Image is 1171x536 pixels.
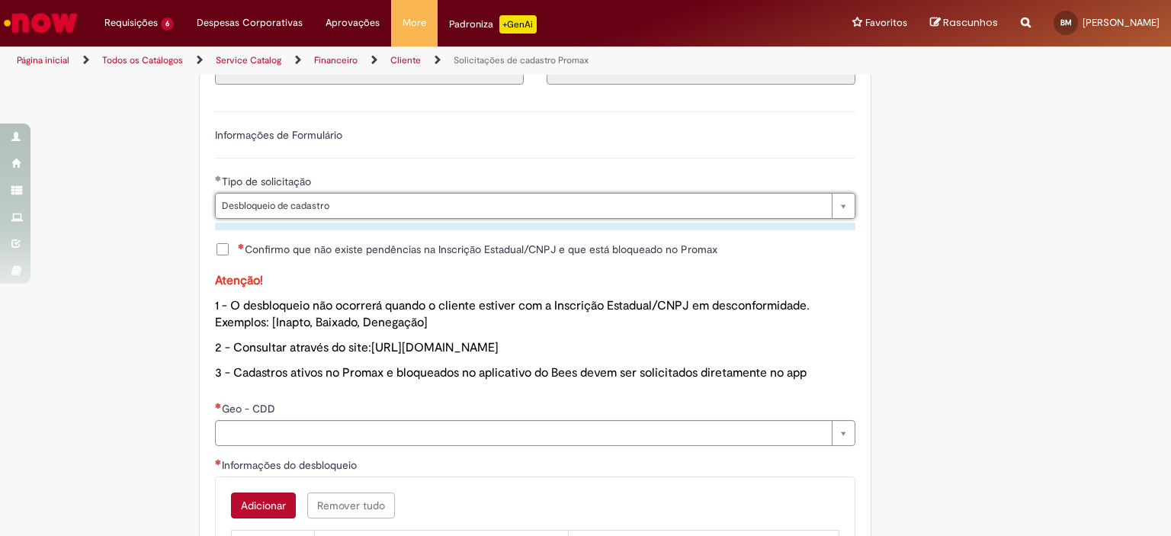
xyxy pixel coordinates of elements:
div: Padroniza [449,15,537,34]
span: Geo - CDD [222,402,278,416]
a: Limpar campo Geo - CDD [215,420,855,446]
span: 6 [161,18,174,30]
button: Add a row for Informações do desbloqueio [231,493,296,518]
span: Atenção! [215,273,263,288]
span: 1 - O desbloqueio não ocorrerá quando o cliente estiver com a Inscrição Estadual/CNPJ em desconfo... [215,298,810,331]
ul: Trilhas de página [11,47,769,75]
span: 3 - Cadastros ativos no Promax e bloqueados no aplicativo do Bees devem ser solicitados diretamen... [215,365,807,380]
span: Confirmo que não existe pendências na Inscrição Estadual/CNPJ e que está bloqueado no Promax [238,242,717,257]
span: Despesas Corporativas [197,15,303,30]
a: Solicitações de cadastro Promax [454,54,589,66]
span: Obrigatório Preenchido [215,175,222,181]
span: More [403,15,426,30]
a: Todos os Catálogos [102,54,183,66]
span: Necessários [215,459,222,465]
span: Requisições [104,15,158,30]
span: Necessários [215,403,222,409]
span: Necessários [238,243,245,249]
span: Tipo de solicitação [222,175,314,188]
a: Financeiro [314,54,358,66]
span: 2 - Consultar através do site: [215,340,499,355]
span: Rascunhos [943,15,998,30]
a: Cliente [390,54,421,66]
span: Favoritos [865,15,907,30]
span: Aprovações [326,15,380,30]
a: Rascunhos [930,16,998,30]
img: ServiceNow [2,8,80,38]
span: BM [1060,18,1072,27]
a: Página inicial [17,54,69,66]
span: [PERSON_NAME] [1083,16,1160,29]
p: +GenAi [499,15,537,34]
label: Informações de Formulário [215,128,342,142]
a: Service Catalog [216,54,281,66]
span: Informações do desbloqueio [222,458,360,472]
span: Desbloqueio de cadastro [222,194,824,218]
a: [URL][DOMAIN_NAME] [371,340,499,355]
